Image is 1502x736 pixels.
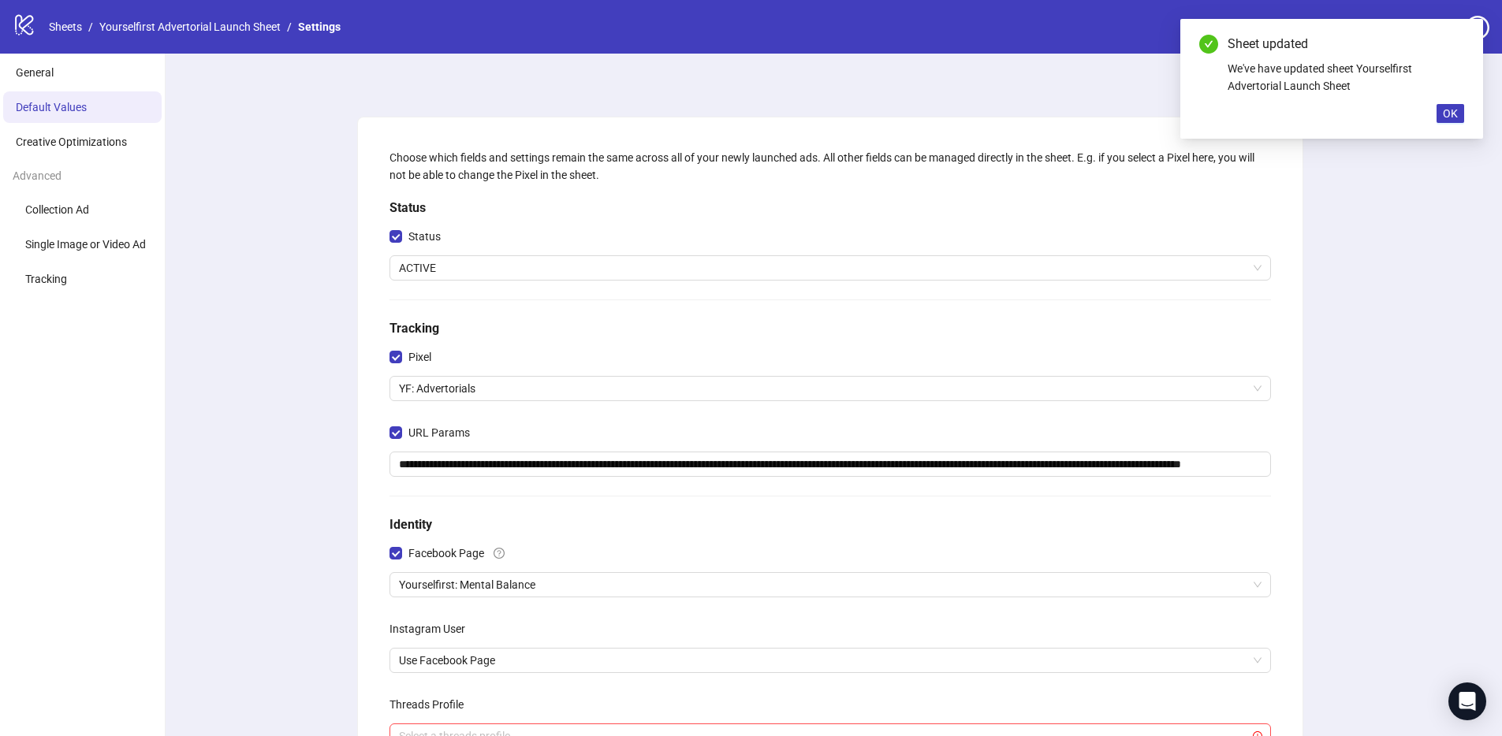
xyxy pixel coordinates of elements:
span: YF: Advertorials [399,377,1262,400]
li: / [287,18,292,35]
span: check-circle [1199,35,1218,54]
a: Sheets [46,18,85,35]
span: Facebook Page [402,545,490,562]
div: Open Intercom Messenger [1448,682,1486,720]
div: Choose which fields and settings remain the same across all of your newly launched ads. All other... [389,149,1271,184]
span: Tracking [25,273,67,285]
h5: Identity [389,515,1271,534]
span: Use Facebook Page [399,649,1262,672]
span: Status [402,228,447,245]
span: URL Params [402,424,476,441]
div: We've have updated sheet Yourselfirst Advertorial Launch Sheet [1228,60,1464,95]
span: Pixel [402,348,438,366]
a: Close [1447,35,1464,52]
span: Yourselfirst: Mental Balance [399,573,1262,597]
label: Instagram User [389,616,475,641]
span: Collection Ad [25,203,89,216]
span: ACTIVE [399,256,1262,280]
span: Single Image or Video Ad [25,238,146,251]
span: question-circle [494,548,505,559]
span: OK [1443,107,1458,120]
div: Sheet updated [1228,35,1464,54]
h5: Status [389,199,1271,217]
h5: Tracking [389,319,1271,338]
a: Settings [295,18,344,35]
span: Default Values [16,101,87,113]
button: OK [1437,104,1464,123]
label: Threads Profile [389,692,474,717]
span: Creative Optimizations [16,136,127,148]
span: question-circle [1466,16,1489,39]
span: General [16,66,54,79]
a: Yourselfirst Advertorial Launch Sheet [96,18,284,35]
li: / [88,18,93,35]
